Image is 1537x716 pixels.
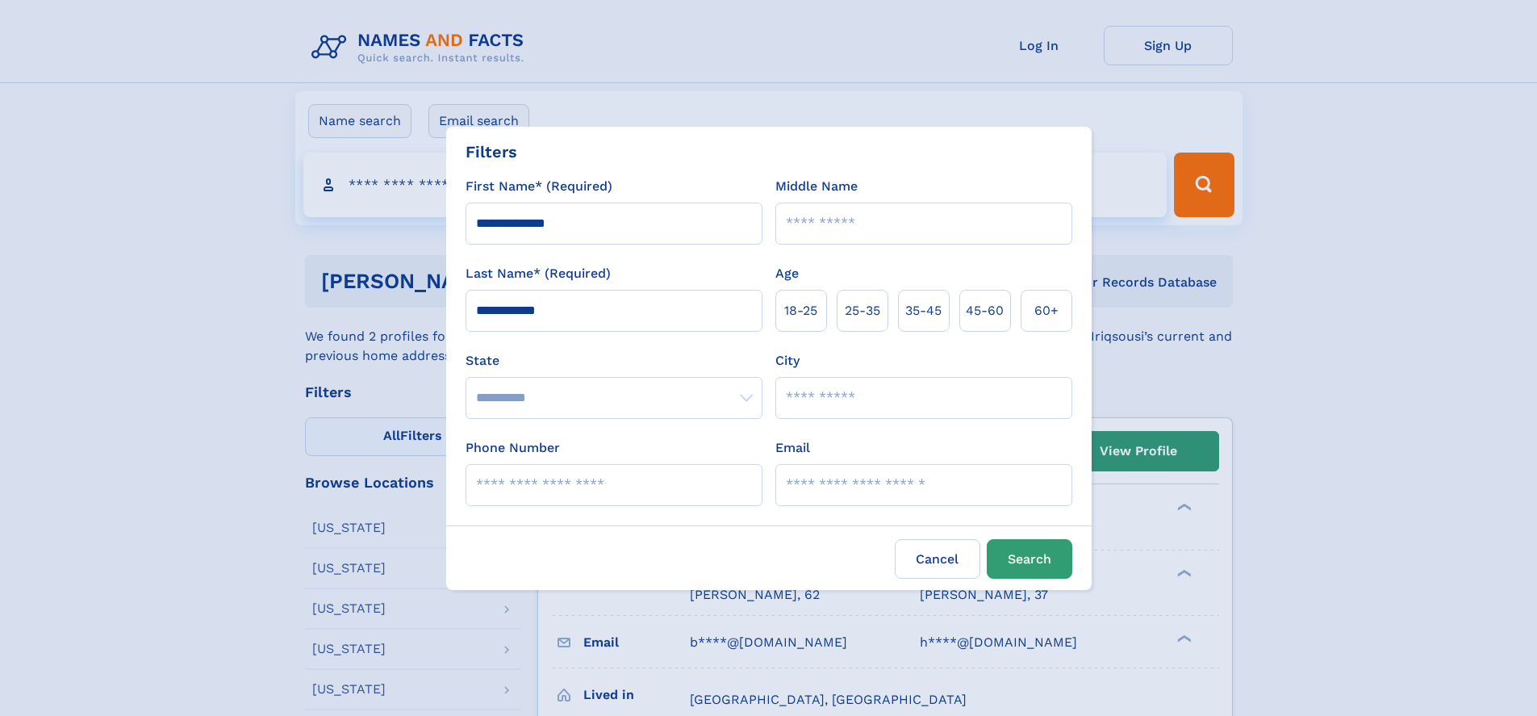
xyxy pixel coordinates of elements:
span: 18‑25 [784,301,817,320]
label: First Name* (Required) [466,177,612,196]
label: Phone Number [466,438,560,458]
button: Search [987,539,1072,579]
label: Age [775,264,799,283]
span: 45‑60 [966,301,1004,320]
span: 25‑35 [845,301,880,320]
span: 35‑45 [905,301,942,320]
div: Filters [466,140,517,164]
span: 60+ [1034,301,1059,320]
label: City [775,351,800,371]
label: Middle Name [775,177,858,196]
label: Email [775,438,810,458]
label: Cancel [895,539,980,579]
label: Last Name* (Required) [466,264,611,283]
label: State [466,351,762,371]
